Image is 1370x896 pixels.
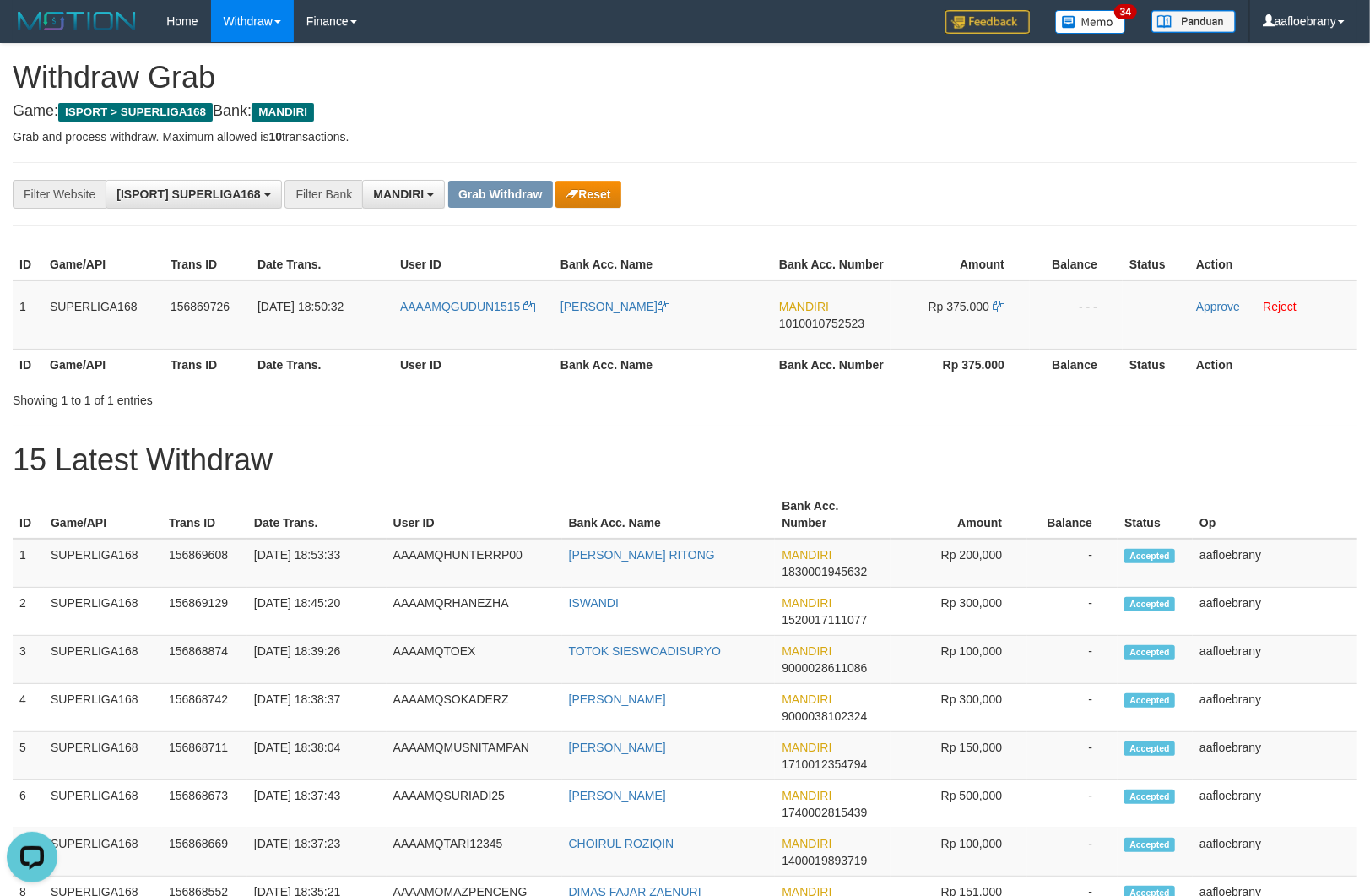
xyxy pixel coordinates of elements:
td: Rp 150,000 [891,732,1027,780]
td: 5 [13,732,44,780]
td: - [1027,780,1118,828]
td: aafloebrany [1193,588,1357,636]
img: panduan.png [1151,10,1236,33]
th: Date Trans. [247,491,387,539]
th: Date Trans. [251,349,393,380]
td: 156868711 [162,732,247,780]
th: Bank Acc. Number [775,491,891,539]
th: User ID [387,491,562,539]
th: Bank Acc. Number [772,349,891,380]
td: Rp 300,000 [891,684,1027,732]
td: - [1027,732,1118,780]
th: ID [13,491,44,539]
strong: 10 [268,130,282,144]
th: Op [1193,491,1357,539]
span: Copy 9000028611086 to clipboard [782,661,867,675]
td: [DATE] 18:53:33 [247,539,387,588]
td: Rp 300,000 [891,588,1027,636]
a: [PERSON_NAME] [569,789,666,802]
td: SUPERLIGA168 [44,732,162,780]
td: - [1027,684,1118,732]
td: 2 [13,588,44,636]
th: Game/API [43,349,164,380]
th: Bank Acc. Name [554,349,772,380]
td: 3 [13,636,44,684]
td: SUPERLIGA168 [44,539,162,588]
a: Copy 375000 to clipboard [993,300,1004,313]
td: AAAAMQSURIADI25 [387,780,562,828]
th: Amount [891,491,1027,539]
th: ID [13,249,43,280]
span: Copy 1520017111077 to clipboard [782,613,867,627]
span: [DATE] 18:50:32 [257,300,344,313]
span: [ISPORT] SUPERLIGA168 [116,187,260,201]
h1: 15 Latest Withdraw [13,443,1357,477]
th: Balance [1027,491,1118,539]
th: Status [1123,249,1189,280]
span: Accepted [1124,790,1175,804]
th: Trans ID [164,249,251,280]
td: Rp 200,000 [891,539,1027,588]
td: SUPERLIGA168 [44,684,162,732]
td: AAAAMQSOKADERZ [387,684,562,732]
span: MANDIRI [373,187,424,201]
th: Amount [891,249,1030,280]
a: Reject [1263,300,1297,313]
td: Rp 100,000 [891,636,1027,684]
td: - [1027,828,1118,877]
span: Copy 9000038102324 to clipboard [782,709,867,723]
th: Date Trans. [251,249,393,280]
span: AAAAMQGUDUN1515 [400,300,520,313]
a: Approve [1196,300,1240,313]
button: Grab Withdraw [448,181,552,208]
td: AAAAMQTOEX [387,636,562,684]
td: 1 [13,539,44,588]
td: AAAAMQHUNTERRP00 [387,539,562,588]
a: [PERSON_NAME] [569,692,666,706]
a: AAAAMQGUDUN1515 [400,300,535,313]
td: SUPERLIGA168 [44,828,162,877]
td: 156869608 [162,539,247,588]
td: [DATE] 18:38:04 [247,732,387,780]
p: Grab and process withdraw. Maximum allowed is transactions. [13,128,1357,145]
td: Rp 500,000 [891,780,1027,828]
th: Balance [1030,249,1123,280]
td: 6 [13,780,44,828]
th: Trans ID [164,349,251,380]
span: Accepted [1124,741,1175,756]
span: Accepted [1124,838,1175,852]
button: Open LiveChat chat widget [7,7,57,57]
h4: Game: Bank: [13,103,1357,120]
th: ID [13,349,43,380]
td: - [1027,539,1118,588]
span: Accepted [1124,597,1175,611]
span: MANDIRI [782,692,831,706]
span: Copy 1010010752523 to clipboard [779,317,864,330]
a: ISWANDI [569,596,619,610]
th: Status [1118,491,1193,539]
td: SUPERLIGA168 [44,636,162,684]
td: [DATE] 18:39:26 [247,636,387,684]
button: MANDIRI [362,180,445,209]
th: User ID [393,249,554,280]
td: 156868669 [162,828,247,877]
div: Filter Website [13,180,106,209]
td: [DATE] 18:37:43 [247,780,387,828]
td: aafloebrany [1193,684,1357,732]
th: Bank Acc. Name [562,491,776,539]
td: SUPERLIGA168 [44,780,162,828]
span: Accepted [1124,645,1175,660]
span: Rp 375.000 [929,300,989,313]
td: aafloebrany [1193,539,1357,588]
span: MANDIRI [782,548,831,562]
th: Action [1189,349,1357,380]
div: Filter Bank [284,180,362,209]
img: Button%20Memo.svg [1055,10,1126,34]
a: CHOIRUL ROZIQIN [569,837,674,850]
span: MANDIRI [779,300,829,313]
img: MOTION_logo.png [13,8,141,34]
td: aafloebrany [1193,828,1357,877]
span: Copy 1740002815439 to clipboard [782,806,867,819]
a: [PERSON_NAME] [560,300,669,313]
img: Feedback.jpg [945,10,1030,34]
